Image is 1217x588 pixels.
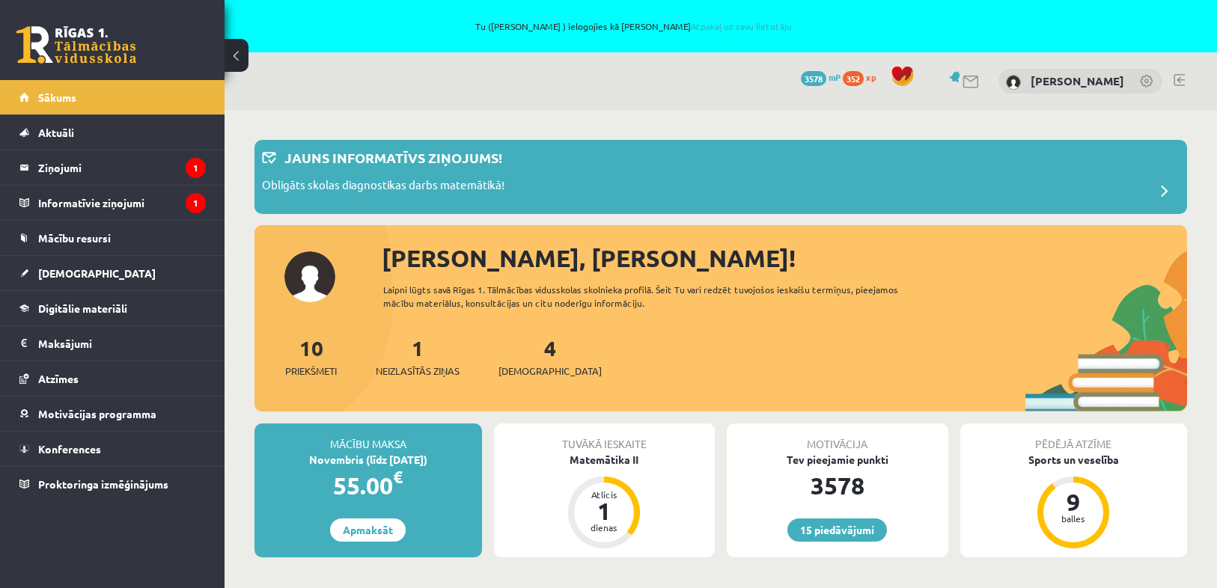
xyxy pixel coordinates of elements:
[19,291,206,325] a: Digitālie materiāli
[1031,73,1124,88] a: [PERSON_NAME]
[19,326,206,361] a: Maksājumi
[19,467,206,501] a: Proktoringa izmēģinājums
[1051,490,1096,514] div: 9
[382,240,1187,276] div: [PERSON_NAME], [PERSON_NAME]!
[727,452,948,468] div: Tev pieejamie punkti
[38,442,101,456] span: Konferences
[19,150,206,185] a: Ziņojumi1
[376,364,460,379] span: Neizlasītās ziņas
[866,71,876,83] span: xp
[284,147,502,168] p: Jauns informatīvs ziņojums!
[285,334,337,379] a: 10Priekšmeti
[582,499,626,523] div: 1
[582,523,626,532] div: dienas
[19,396,206,431] a: Motivācijas programma
[254,423,482,452] div: Mācību maksa
[498,334,602,379] a: 4[DEMOGRAPHIC_DATA]
[38,407,156,420] span: Motivācijas programma
[38,266,156,280] span: [DEMOGRAPHIC_DATA]
[19,432,206,466] a: Konferences
[38,301,127,315] span: Digitālie materiāli
[494,452,716,468] div: Matemātika II
[19,115,206,150] a: Aktuāli
[843,71,864,86] span: 352
[393,466,403,488] span: €
[262,177,504,197] p: Obligāts skolas diagnostikas darbs matemātikā!
[19,80,206,114] a: Sākums
[727,423,948,452] div: Motivācija
[787,518,887,542] a: 15 piedāvājumi
[494,423,716,452] div: Tuvākā ieskaite
[19,186,206,220] a: Informatīvie ziņojumi1
[262,147,1180,206] a: Jauns informatīvs ziņojums! Obligāts skolas diagnostikas darbs matemātikā!
[38,126,74,139] span: Aktuāli
[960,452,1188,468] div: Sports un veselība
[494,452,716,551] a: Matemātika II Atlicis 1 dienas
[383,283,943,310] div: Laipni lūgts savā Rīgas 1. Tālmācības vidusskolas skolnieka profilā. Šeit Tu vari redzēt tuvojošo...
[330,518,406,542] a: Apmaksāt
[38,477,168,491] span: Proktoringa izmēģinājums
[38,372,79,385] span: Atzīmes
[960,452,1188,551] a: Sports un veselība 9 balles
[727,468,948,503] div: 3578
[1006,75,1021,90] img: Stīvens Kuzmenko
[582,490,626,499] div: Atlicis
[801,71,841,83] a: 3578 mP
[172,22,1095,31] span: Tu ([PERSON_NAME] ) ielogojies kā [PERSON_NAME]
[960,423,1188,452] div: Pēdējā atzīme
[19,256,206,290] a: [DEMOGRAPHIC_DATA]
[254,468,482,503] div: 55.00
[19,361,206,396] a: Atzīmes
[285,364,337,379] span: Priekšmeti
[186,158,206,178] i: 1
[38,231,111,245] span: Mācību resursi
[38,326,206,361] legend: Maksājumi
[186,193,206,213] i: 1
[1051,514,1096,523] div: balles
[254,452,482,468] div: Novembris (līdz [DATE])
[19,221,206,255] a: Mācību resursi
[376,334,460,379] a: 1Neizlasītās ziņas
[829,71,841,83] span: mP
[843,71,883,83] a: 352 xp
[16,26,136,64] a: Rīgas 1. Tālmācības vidusskola
[38,186,206,220] legend: Informatīvie ziņojumi
[801,71,826,86] span: 3578
[691,20,792,32] a: Atpakaļ uz savu lietotāju
[38,91,76,104] span: Sākums
[38,150,206,185] legend: Ziņojumi
[498,364,602,379] span: [DEMOGRAPHIC_DATA]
